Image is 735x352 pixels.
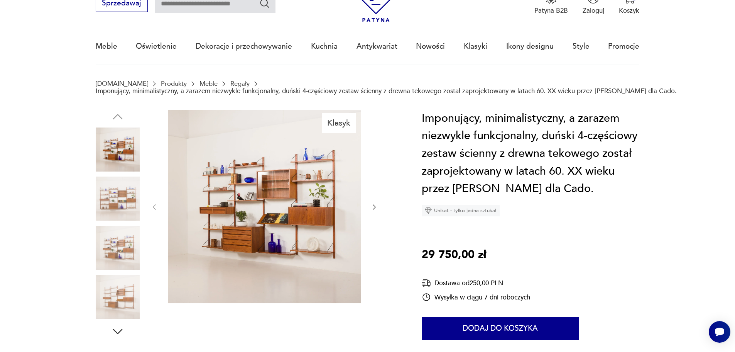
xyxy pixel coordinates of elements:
p: Zaloguj [583,6,604,15]
a: Style [573,29,590,64]
a: Oświetlenie [136,29,177,64]
img: Ikona dostawy [422,278,431,288]
a: Meble [199,80,218,87]
img: Zdjęcie produktu Imponujący, minimalistyczny, a zarazem niezwykle funkcjonalny, duński 4-częściow... [96,275,140,319]
a: Sprzedawaj [96,1,148,7]
img: Zdjęcie produktu Imponujący, minimalistyczny, a zarazem niezwykle funkcjonalny, duński 4-częściow... [96,226,140,270]
iframe: Smartsupp widget button [709,321,730,343]
a: Klasyki [464,29,487,64]
a: Antykwariat [357,29,397,64]
img: Zdjęcie produktu Imponujący, minimalistyczny, a zarazem niezwykle funkcjonalny, duński 4-częściow... [96,128,140,172]
div: Dostawa od 250,00 PLN [422,278,530,288]
img: Zdjęcie produktu Imponujący, minimalistyczny, a zarazem niezwykle funkcjonalny, duński 4-częściow... [168,110,361,303]
button: Dodaj do koszyka [422,317,579,340]
p: Patyna B2B [534,6,568,15]
p: Imponujący, minimalistyczny, a zarazem niezwykle funkcjonalny, duński 4-częściowy zestaw ścienny ... [96,87,677,95]
h1: Imponujący, minimalistyczny, a zarazem niezwykle funkcjonalny, duński 4-częściowy zestaw ścienny ... [422,110,639,198]
p: 29 750,00 zł [422,246,486,264]
a: Kuchnia [311,29,338,64]
div: Wysyłka w ciągu 7 dni roboczych [422,292,530,302]
a: [DOMAIN_NAME] [96,80,148,87]
img: Ikona diamentu [425,207,432,214]
a: Ikony designu [506,29,554,64]
div: Unikat - tylko jedna sztuka! [422,205,500,216]
div: Klasyk [322,113,356,133]
img: Zdjęcie produktu Imponujący, minimalistyczny, a zarazem niezwykle funkcjonalny, duński 4-częściow... [96,177,140,221]
a: Dekoracje i przechowywanie [196,29,292,64]
p: Koszyk [619,6,639,15]
a: Produkty [161,80,187,87]
a: Promocje [608,29,639,64]
a: Nowości [416,29,445,64]
a: Meble [96,29,117,64]
a: Regały [230,80,250,87]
